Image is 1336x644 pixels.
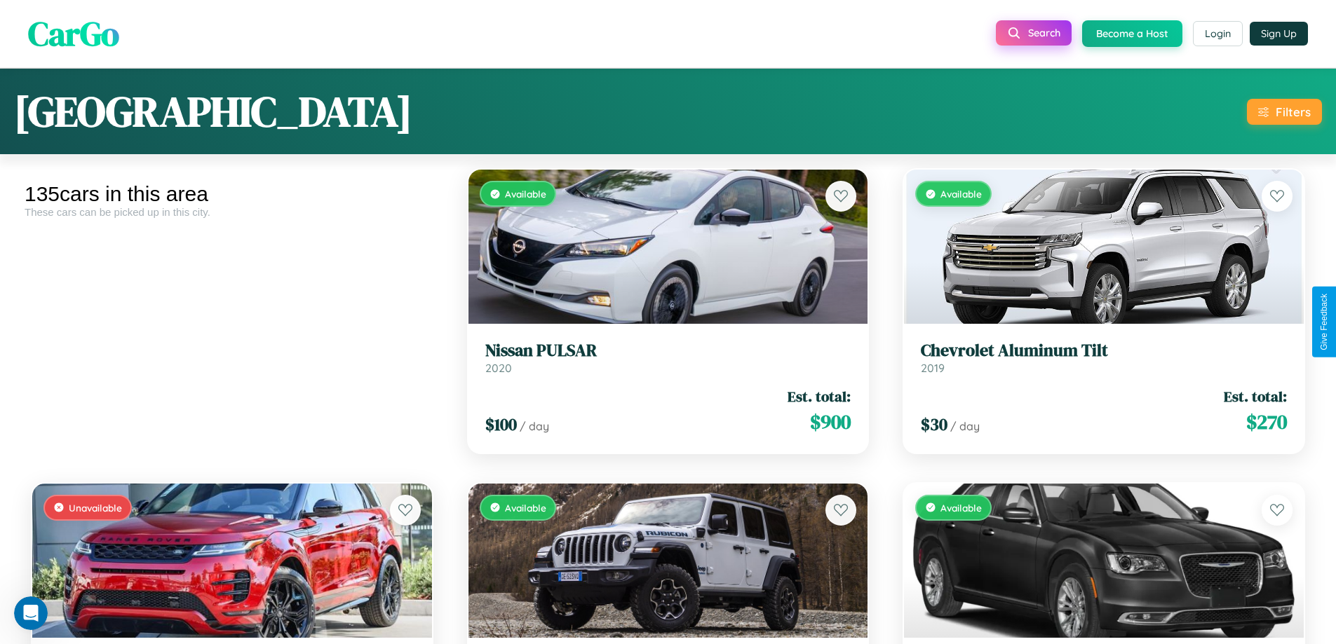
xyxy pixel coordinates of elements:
span: 2020 [485,361,512,375]
div: 135 cars in this area [25,182,440,206]
span: $ 30 [921,413,947,436]
span: 2019 [921,361,945,375]
button: Filters [1247,99,1322,125]
div: These cars can be picked up in this city. [25,206,440,218]
span: $ 900 [810,408,851,436]
button: Search [996,20,1072,46]
iframe: Intercom live chat [14,596,48,630]
span: / day [950,419,980,433]
span: Available [940,502,982,514]
button: Sign Up [1250,22,1308,46]
h1: [GEOGRAPHIC_DATA] [14,83,412,140]
span: CarGo [28,11,119,57]
a: Nissan PULSAR2020 [485,341,851,375]
span: Unavailable [69,502,122,514]
h3: Nissan PULSAR [485,341,851,361]
div: Filters [1276,104,1311,119]
span: Available [505,502,546,514]
span: Est. total: [788,386,851,406]
div: Give Feedback [1319,294,1329,350]
button: Login [1193,21,1243,46]
button: Become a Host [1082,20,1182,47]
span: Available [505,188,546,200]
span: $ 100 [485,413,517,436]
span: $ 270 [1246,408,1287,436]
h3: Chevrolet Aluminum Tilt [921,341,1287,361]
span: / day [520,419,549,433]
span: Available [940,188,982,200]
span: Search [1028,27,1060,39]
span: Est. total: [1224,386,1287,406]
a: Chevrolet Aluminum Tilt2019 [921,341,1287,375]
